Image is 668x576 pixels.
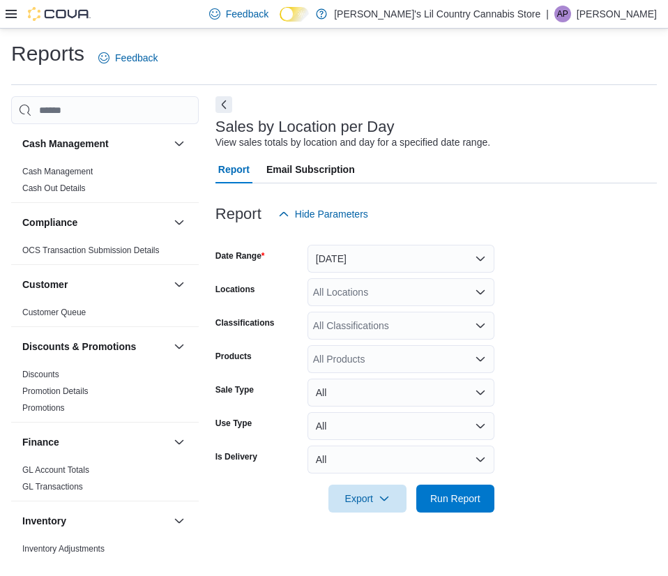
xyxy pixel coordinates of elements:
a: Feedback [93,44,163,72]
a: Cash Management [22,167,93,176]
button: Finance [171,434,188,450]
div: Discounts & Promotions [11,366,199,422]
button: All [308,412,494,440]
button: Next [215,96,232,113]
a: Cash Out Details [22,183,86,193]
button: Open list of options [475,354,486,365]
label: Classifications [215,317,275,328]
a: Customer Queue [22,308,86,317]
p: [PERSON_NAME]'s Lil Country Cannabis Store [334,6,540,22]
h3: Finance [22,435,59,449]
span: Discounts [22,369,59,380]
p: | [546,6,549,22]
button: Run Report [416,485,494,513]
button: Compliance [22,215,168,229]
h3: Inventory [22,514,66,528]
button: Inventory [171,513,188,529]
a: Inventory Adjustments [22,544,105,554]
button: Compliance [171,214,188,231]
h3: Customer [22,278,68,291]
h3: Compliance [22,215,77,229]
button: Discounts & Promotions [171,338,188,355]
h3: Cash Management [22,137,109,151]
button: Customer [171,276,188,293]
div: Alexis Peters [554,6,571,22]
span: AP [557,6,568,22]
h3: Report [215,206,261,222]
div: Customer [11,304,199,326]
button: [DATE] [308,245,494,273]
span: Hide Parameters [295,207,368,221]
button: All [308,446,494,473]
button: Export [328,485,407,513]
a: GL Transactions [22,482,83,492]
span: Run Report [430,492,480,506]
button: Customer [22,278,168,291]
span: Cash Out Details [22,183,86,194]
span: GL Transactions [22,481,83,492]
span: Customer Queue [22,307,86,318]
button: Discounts & Promotions [22,340,168,354]
button: Open list of options [475,287,486,298]
label: Locations [215,284,255,295]
input: Dark Mode [280,7,309,22]
div: Compliance [11,242,199,264]
div: Finance [11,462,199,501]
span: Inventory Adjustments [22,543,105,554]
h1: Reports [11,40,84,68]
label: Use Type [215,418,252,429]
h3: Discounts & Promotions [22,340,136,354]
button: Inventory [22,514,168,528]
button: Hide Parameters [273,200,374,228]
span: Promotion Details [22,386,89,397]
button: Cash Management [171,135,188,152]
button: Open list of options [475,320,486,331]
a: Discounts [22,370,59,379]
label: Products [215,351,252,362]
img: Cova [28,7,91,21]
button: Cash Management [22,137,168,151]
a: Promotion Details [22,386,89,396]
span: Feedback [115,51,158,65]
h3: Sales by Location per Day [215,119,395,135]
span: Email Subscription [266,156,355,183]
button: All [308,379,494,407]
button: Finance [22,435,168,449]
span: Export [337,485,398,513]
span: GL Account Totals [22,464,89,476]
a: GL Account Totals [22,465,89,475]
label: Date Range [215,250,265,262]
div: Cash Management [11,163,199,202]
label: Is Delivery [215,451,257,462]
span: Cash Management [22,166,93,177]
span: Promotions [22,402,65,414]
span: Report [218,156,250,183]
a: OCS Transaction Submission Details [22,245,160,255]
p: [PERSON_NAME] [577,6,657,22]
span: Feedback [226,7,268,21]
span: OCS Transaction Submission Details [22,245,160,256]
div: View sales totals by location and day for a specified date range. [215,135,490,150]
label: Sale Type [215,384,254,395]
a: Promotions [22,403,65,413]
